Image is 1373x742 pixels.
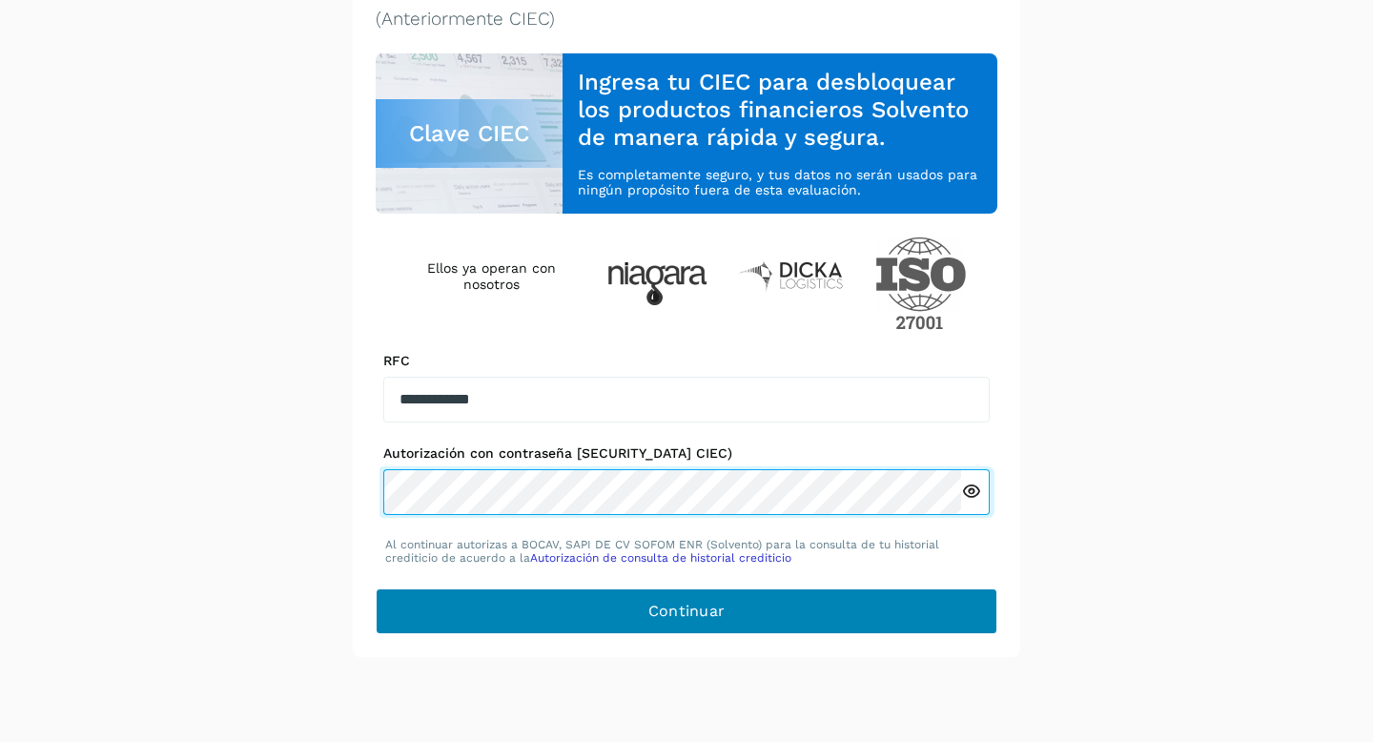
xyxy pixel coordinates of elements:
[530,551,791,565] a: Autorización de consulta de historial crediticio
[578,69,982,151] h3: Ingresa tu CIEC para desbloquear los productos financieros Solvento de manera rápida y segura.
[376,588,997,634] button: Continuar
[738,259,845,292] img: Dicka logistics
[376,9,997,31] p: (Anteriormente CIEC)
[385,538,988,566] p: Al continuar autorizas a BOCAV, SAPI DE CV SOFOM ENR (Solvento) para la consulta de tu historial ...
[875,237,967,330] img: ISO
[607,262,707,305] img: Niagara
[383,445,990,462] label: Autorización con contraseña [SECURITY_DATA] CIEC)
[376,99,563,168] div: Clave CIEC
[383,353,990,369] label: RFC
[406,260,577,293] h4: Ellos ya operan con nosotros
[578,167,982,199] p: Es completamente seguro, y tus datos no serán usados para ningún propósito fuera de esta evaluación.
[648,601,726,622] span: Continuar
